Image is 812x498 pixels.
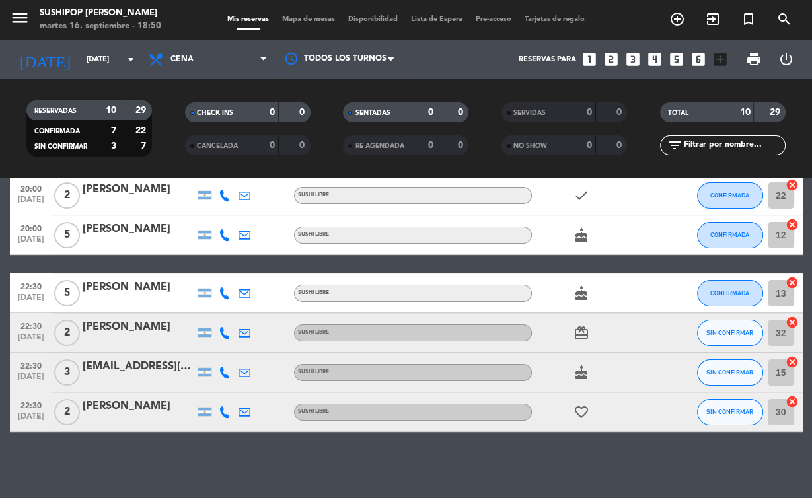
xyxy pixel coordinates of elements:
[513,143,547,149] span: NO SHOW
[123,52,139,67] i: arrow_drop_down
[15,333,48,348] span: [DATE]
[15,397,48,412] span: 22:30
[111,141,116,151] strong: 3
[276,16,342,23] span: Mapa de mesas
[298,290,329,295] span: SUSHI LIBRE
[270,141,275,150] strong: 0
[15,180,48,196] span: 20:00
[705,11,721,27] i: exit_to_app
[587,108,592,117] strong: 0
[697,359,763,386] button: SIN CONFIRMAR
[404,16,469,23] span: Lista de Espera
[15,373,48,388] span: [DATE]
[573,227,589,243] i: cake
[15,357,48,373] span: 22:30
[766,8,802,30] span: BUSCAR
[221,16,276,23] span: Mis reservas
[697,280,763,306] button: CONFIRMADA
[469,16,518,23] span: Pre-acceso
[40,7,161,20] div: Sushipop [PERSON_NAME]
[573,188,589,203] i: check
[197,110,233,116] span: CHECK INS
[40,20,161,33] div: martes 16. septiembre - 18:50
[15,278,48,293] span: 22:30
[739,108,750,117] strong: 10
[34,108,77,114] span: RESERVADAS
[15,293,48,308] span: [DATE]
[458,108,466,117] strong: 0
[83,398,195,415] div: [PERSON_NAME]
[34,143,87,150] span: SIN CONFIRMAR
[299,141,307,150] strong: 0
[518,16,591,23] span: Tarjetas de regalo
[573,285,589,301] i: cake
[298,330,329,335] span: SUSHI LIBRE
[10,8,30,32] button: menu
[706,329,753,336] span: SIN CONFIRMAR
[697,399,763,425] button: SIN CONFIRMAR
[786,355,799,369] i: cancel
[669,11,685,27] i: add_circle_outline
[786,316,799,329] i: cancel
[355,143,404,149] span: RE AGENDADA
[34,128,80,135] span: CONFIRMADA
[770,40,802,79] div: LOG OUT
[270,108,275,117] strong: 0
[778,52,794,67] i: power_settings_new
[10,45,80,74] i: [DATE]
[770,108,783,117] strong: 29
[513,110,546,116] span: SERVIDAS
[603,51,620,68] i: looks_two
[83,279,195,296] div: [PERSON_NAME]
[786,276,799,289] i: cancel
[746,52,762,67] span: print
[141,141,149,151] strong: 7
[298,409,329,414] span: SUSHI LIBRE
[776,11,792,27] i: search
[54,222,80,248] span: 5
[298,232,329,237] span: SUSHI LIBRE
[616,108,624,117] strong: 0
[573,325,589,341] i: card_giftcard
[197,143,238,149] span: CANCELADA
[659,8,695,30] span: RESERVAR MESA
[170,55,194,64] span: Cena
[83,181,195,198] div: [PERSON_NAME]
[697,320,763,346] button: SIN CONFIRMAR
[135,106,149,115] strong: 29
[741,11,757,27] i: turned_in_not
[15,412,48,427] span: [DATE]
[519,55,576,64] span: Reservas para
[106,106,116,115] strong: 10
[695,8,731,30] span: WALK IN
[668,51,685,68] i: looks_5
[646,51,663,68] i: looks_4
[697,222,763,248] button: CONFIRMADA
[298,369,329,374] span: SUSHI LIBRE
[712,51,729,68] i: add_box
[83,358,195,375] div: [EMAIL_ADDRESS][PERSON_NAME][DOMAIN_NAME]
[428,141,433,150] strong: 0
[710,289,749,297] span: CONFIRMADA
[54,399,80,425] span: 2
[706,369,753,376] span: SIN CONFIRMAR
[573,404,589,420] i: favorite_border
[135,126,149,135] strong: 22
[587,141,592,150] strong: 0
[15,220,48,235] span: 20:00
[83,318,195,336] div: [PERSON_NAME]
[111,126,116,135] strong: 7
[54,359,80,386] span: 3
[683,138,785,153] input: Filtrar por nombre...
[83,221,195,238] div: [PERSON_NAME]
[581,51,598,68] i: looks_one
[690,51,707,68] i: looks_6
[15,196,48,211] span: [DATE]
[616,141,624,150] strong: 0
[624,51,642,68] i: looks_3
[697,182,763,209] button: CONFIRMADA
[342,16,404,23] span: Disponibilidad
[668,110,688,116] span: TOTAL
[731,8,766,30] span: Reserva especial
[573,365,589,380] i: cake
